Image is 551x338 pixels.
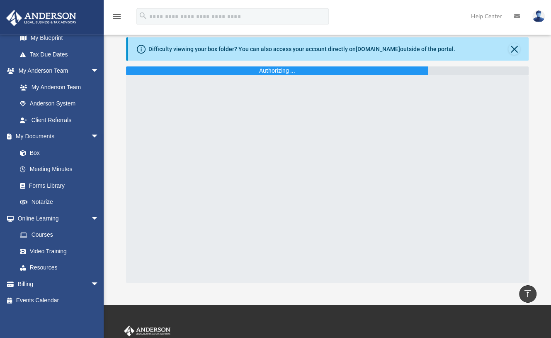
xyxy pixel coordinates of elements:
a: [DOMAIN_NAME] [356,46,400,52]
span: arrow_drop_down [91,276,107,293]
a: Client Referrals [12,112,107,128]
img: Anderson Advisors Platinum Portal [4,10,79,26]
a: Courses [12,227,107,243]
a: Resources [12,260,107,276]
a: Online Learningarrow_drop_down [6,210,107,227]
img: Anderson Advisors Platinum Portal [122,326,172,336]
a: Billingarrow_drop_down [6,276,112,292]
a: My Anderson Teamarrow_drop_down [6,63,107,79]
div: Difficulty viewing your box folder? You can also access your account directly on outside of the p... [148,45,455,54]
a: Meeting Minutes [12,161,107,178]
a: My Documentsarrow_drop_down [6,128,107,145]
button: Close [508,43,520,55]
a: Anderson System [12,96,107,112]
a: Events Calendar [6,292,112,309]
i: vertical_align_top [523,289,533,299]
a: Forms Library [12,177,103,194]
a: menu [112,16,122,22]
span: arrow_drop_down [91,63,107,80]
a: Box [12,145,103,161]
i: search [138,11,148,20]
div: Authorizing ... [259,66,295,75]
a: vertical_align_top [519,285,536,303]
a: My Anderson Team [12,79,103,96]
a: Tax Due Dates [12,46,112,63]
i: menu [112,12,122,22]
a: My Blueprint [12,30,107,47]
span: arrow_drop_down [91,210,107,227]
a: Video Training [12,243,103,260]
span: arrow_drop_down [91,128,107,145]
a: Notarize [12,194,107,211]
img: User Pic [532,10,545,22]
